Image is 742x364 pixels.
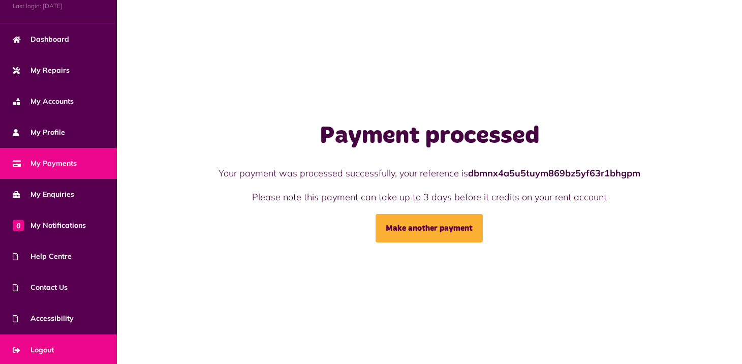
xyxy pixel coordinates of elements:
[13,345,54,355] span: Logout
[13,127,65,138] span: My Profile
[13,189,74,200] span: My Enquiries
[376,214,483,242] a: Make another payment
[13,251,72,262] span: Help Centre
[468,167,640,179] strong: dbmnx4a5u5tuym869bz5yf63r1bhgpm
[13,96,74,107] span: My Accounts
[217,190,642,204] p: Please note this payment can take up to 3 days before it credits on your rent account
[13,313,74,324] span: Accessibility
[13,2,104,11] span: Last login: [DATE]
[13,282,68,293] span: Contact Us
[13,220,86,231] span: My Notifications
[217,166,642,180] p: Your payment was processed successfully, your reference is
[13,220,24,231] span: 0
[13,158,77,169] span: My Payments
[217,122,642,151] h1: Payment processed
[13,65,70,76] span: My Repairs
[13,34,69,45] span: Dashboard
